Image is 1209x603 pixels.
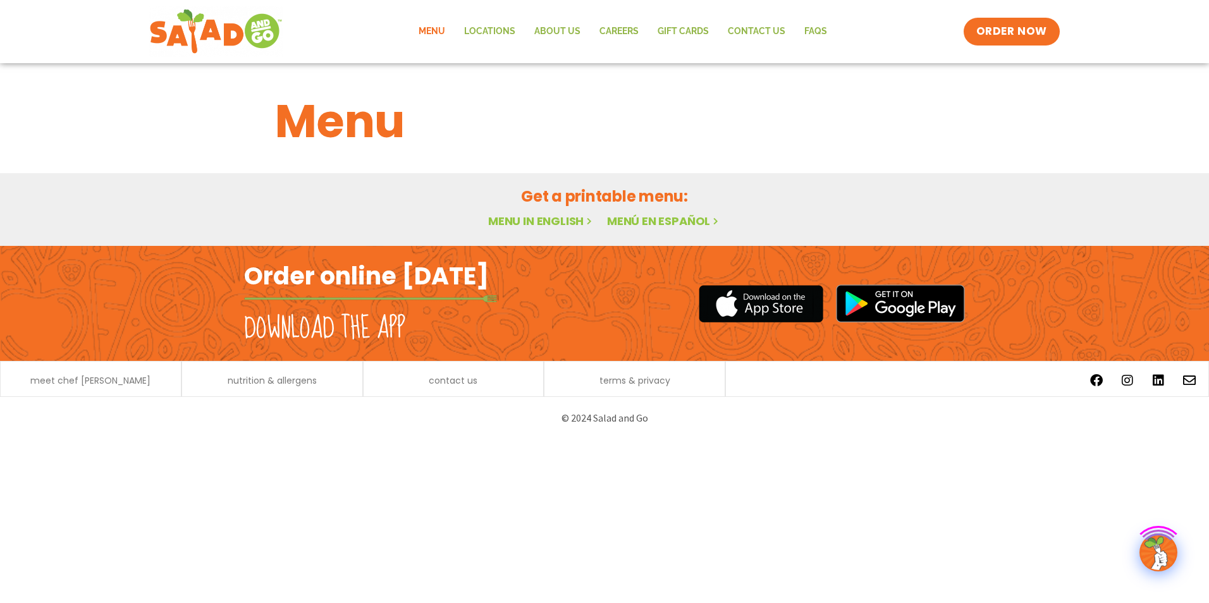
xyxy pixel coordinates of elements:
a: ORDER NOW [964,18,1060,46]
h1: Menu [275,87,934,155]
a: Contact Us [718,17,795,46]
p: © 2024 Salad and Go [250,410,959,427]
a: contact us [429,376,477,385]
a: GIFT CARDS [648,17,718,46]
a: meet chef [PERSON_NAME] [30,376,150,385]
img: new-SAG-logo-768×292 [149,6,283,57]
a: About Us [525,17,590,46]
a: terms & privacy [599,376,670,385]
a: Menú en español [607,213,721,229]
a: FAQs [795,17,837,46]
a: Menu [409,17,455,46]
a: nutrition & allergens [228,376,317,385]
nav: Menu [409,17,837,46]
img: google_play [836,284,965,322]
a: Careers [590,17,648,46]
h2: Get a printable menu: [275,185,934,207]
img: fork [244,295,497,302]
h2: Download the app [244,311,405,346]
img: appstore [699,283,823,324]
a: Menu in English [488,213,594,229]
h2: Order online [DATE] [244,260,489,291]
span: ORDER NOW [976,24,1047,39]
a: Locations [455,17,525,46]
